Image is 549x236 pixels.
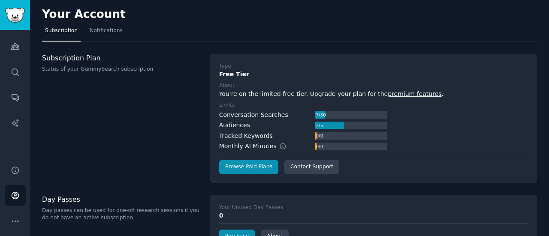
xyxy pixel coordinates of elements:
[219,63,231,70] div: Type
[219,204,283,212] div: Your Unused Day Passes
[284,160,339,174] a: Contact Support
[219,211,528,220] div: 0
[315,111,327,119] div: 7 / 50
[42,66,201,73] p: Status of your GummySearch subscription
[42,8,126,21] h2: Your Account
[42,207,201,222] p: Day passes can be used for one-off research sessions if you do not have an active subscription
[45,27,78,35] span: Subscription
[219,82,235,90] div: About
[219,160,278,174] a: Browse Paid Plans
[87,24,126,42] a: Notifications
[5,8,25,23] img: GummySearch logo
[315,132,324,140] div: 0 / 0
[90,27,123,35] span: Notifications
[315,122,324,129] div: 2 / 5
[388,90,441,97] a: premium features
[42,195,201,204] h3: Day Passes
[315,143,324,150] div: 0 / 0
[219,111,288,119] div: Conversation Searches
[219,90,528,99] div: You're on the limited free tier. Upgrade your plan for the .
[219,121,250,130] div: Audiences
[219,142,296,151] div: Monthly AI Minutes
[42,54,201,63] h3: Subscription Plan
[219,102,235,109] div: Limits
[42,24,81,42] a: Subscription
[219,70,528,79] div: Free Tier
[219,131,273,140] div: Tracked Keywords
